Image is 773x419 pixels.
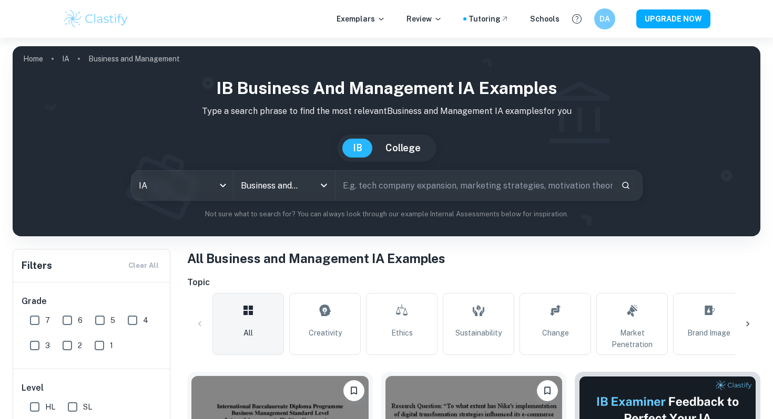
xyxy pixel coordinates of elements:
[78,340,82,351] span: 2
[568,10,586,28] button: Help and Feedback
[22,382,162,394] h6: Level
[317,178,331,193] button: Open
[601,327,663,350] span: Market Penetration
[131,171,233,200] div: IA
[23,51,43,66] a: Home
[335,171,613,200] input: E.g. tech company expansion, marketing strategies, motivation theories...
[375,139,431,158] button: College
[391,327,413,339] span: Ethics
[45,340,50,351] span: 3
[143,315,148,326] span: 4
[110,315,115,326] span: 5
[337,13,385,25] p: Exemplars
[63,8,129,29] img: Clastify logo
[21,76,752,101] h1: IB Business and Management IA examples
[636,9,710,28] button: UPGRADE NOW
[599,13,611,25] h6: DA
[687,327,730,339] span: Brand Image
[243,327,253,339] span: All
[309,327,342,339] span: Creativity
[78,315,83,326] span: 6
[455,327,502,339] span: Sustainability
[530,13,560,25] a: Schools
[343,380,364,401] button: Bookmark
[187,249,760,268] h1: All Business and Management IA Examples
[22,295,162,308] h6: Grade
[406,13,442,25] p: Review
[187,276,760,289] h6: Topic
[45,401,55,413] span: HL
[469,13,509,25] a: Tutoring
[88,53,180,65] p: Business and Management
[110,340,113,351] span: 1
[594,8,615,29] button: DA
[13,46,760,236] img: profile cover
[21,105,752,118] p: Type a search phrase to find the most relevant Business and Management IA examples for you
[21,209,752,219] p: Not sure what to search for? You can always look through our example Internal Assessments below f...
[342,139,373,158] button: IB
[83,401,92,413] span: SL
[45,315,50,326] span: 7
[542,327,569,339] span: Change
[62,51,69,66] a: IA
[22,258,52,273] h6: Filters
[617,176,635,194] button: Search
[537,380,558,401] button: Bookmark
